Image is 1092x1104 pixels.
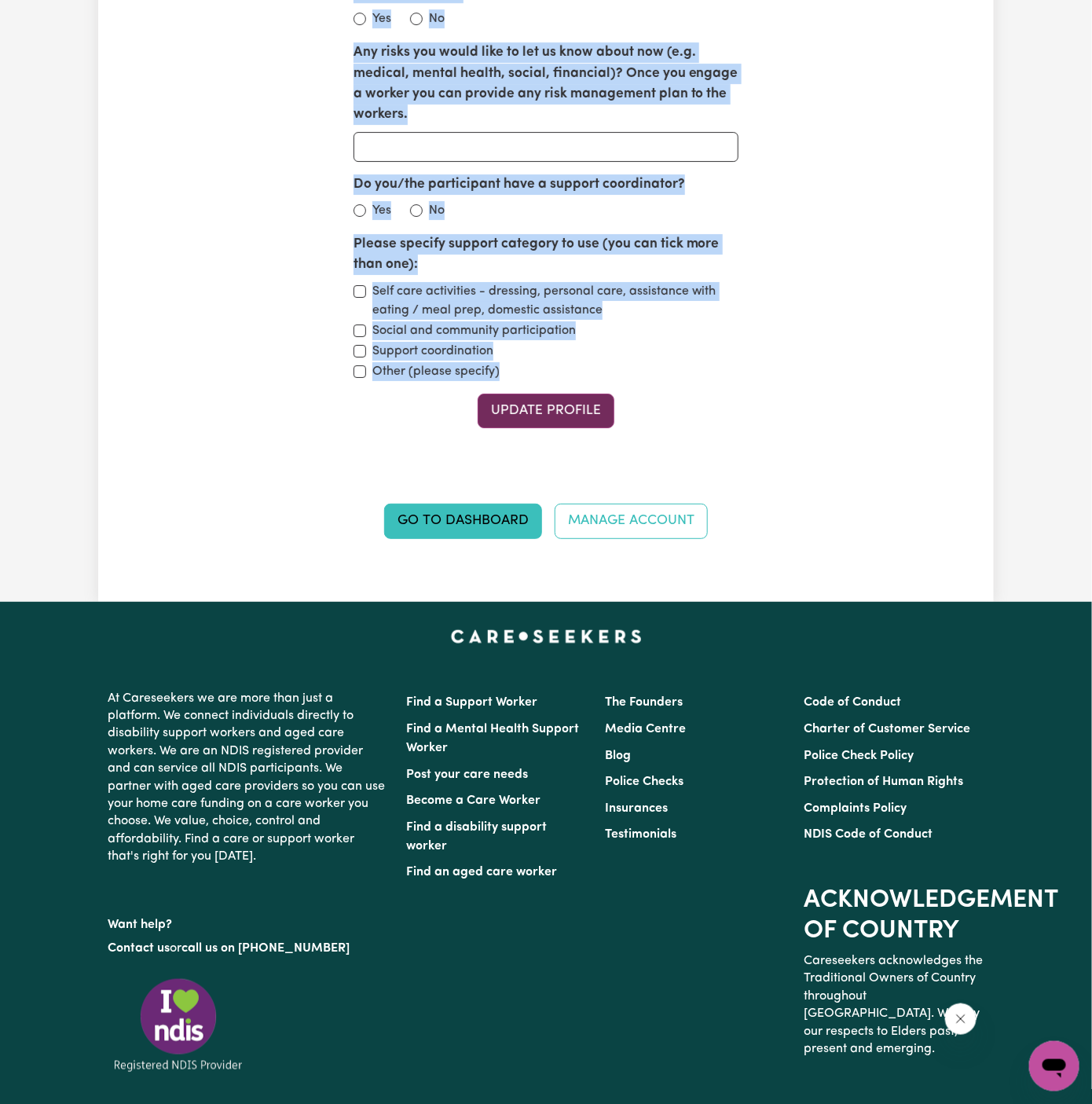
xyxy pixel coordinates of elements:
label: Social and community participation [372,321,576,340]
label: Do you/the participant have a support coordinator? [354,174,685,195]
a: Find a Support Worker [406,696,537,709]
label: Self care activities - dressing, personal care, assistance with eating / meal prep, domestic assi... [372,282,739,320]
p: Want help? [108,910,387,933]
a: Find a disability support worker [406,821,547,853]
a: call us on [PHONE_NUMBER] [181,942,350,955]
label: No [429,201,445,220]
p: or [108,933,387,963]
a: Insurances [605,802,668,815]
label: Please specify support category to use (you can tick more than one): [354,234,739,276]
label: Yes [372,9,391,28]
label: Yes [372,201,391,220]
a: Become a Care Worker [406,794,541,807]
a: Charter of Customer Service [804,723,971,735]
button: Update Profile [478,394,614,428]
span: Need any help? [9,11,95,24]
a: Find a Mental Health Support Worker [406,723,579,754]
a: Find an aged care worker [406,866,557,878]
p: At Careseekers we are more than just a platform. We connect individuals directly to disability su... [108,684,387,872]
label: Any risks you would like to let us know about now (e.g. medical, mental health, social, financial... [354,42,739,126]
a: Contact us [108,942,170,955]
iframe: Close message [945,1003,977,1035]
label: Other (please specify) [372,362,500,381]
a: Police Check Policy [804,750,914,762]
a: NDIS Code of Conduct [804,828,933,841]
img: Registered NDIS provider [108,976,249,1074]
a: Careseekers home page [451,630,642,643]
p: Careseekers acknowledges the Traditional Owners of Country throughout [GEOGRAPHIC_DATA]. We pay o... [804,946,984,1064]
iframe: Button to launch messaging window [1029,1041,1079,1091]
a: Manage Account [555,504,708,538]
a: Protection of Human Rights [804,776,964,788]
a: Testimonials [605,828,676,841]
a: Go to Dashboard [384,504,542,538]
a: The Founders [605,696,683,709]
a: Code of Conduct [804,696,902,709]
a: Complaints Policy [804,802,907,815]
a: Post your care needs [406,768,528,781]
a: Police Checks [605,776,683,788]
label: Support coordination [372,342,493,361]
label: No [429,9,445,28]
a: Media Centre [605,723,686,735]
a: Blog [605,750,631,762]
h2: Acknowledgement of Country [804,886,984,946]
